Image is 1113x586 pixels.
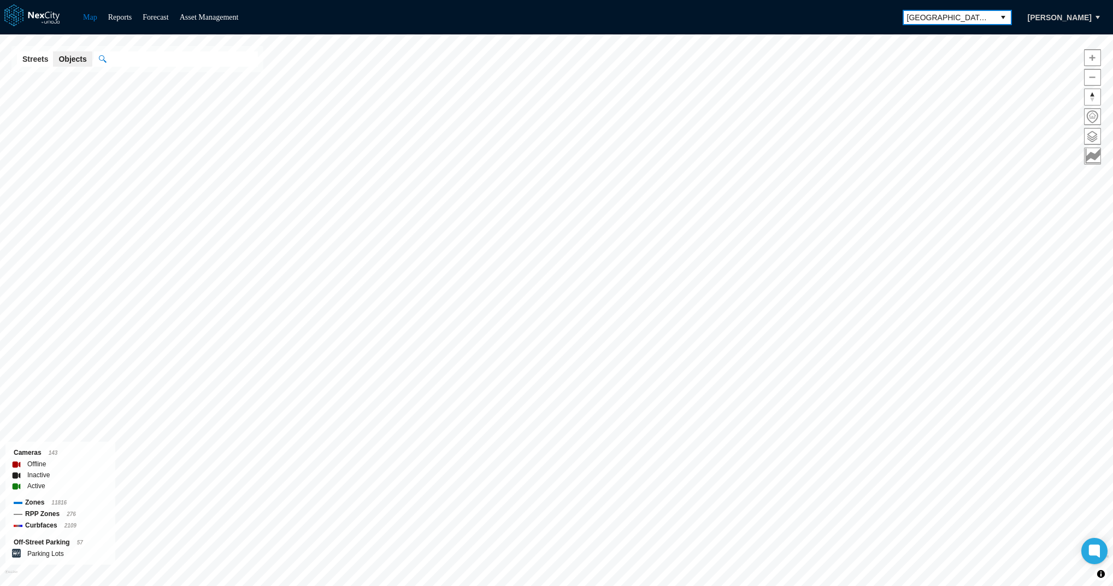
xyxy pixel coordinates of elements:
[143,13,168,21] a: Forecast
[14,447,107,459] div: Cameras
[51,500,67,506] span: 11816
[58,54,86,65] span: Objects
[1085,50,1100,66] span: Zoom in
[1084,69,1101,86] button: Zoom out
[1098,568,1104,580] span: Toggle attribution
[1084,128,1101,145] button: Layers management
[1085,89,1100,105] span: Reset bearing to north
[14,497,107,508] div: Zones
[1016,8,1103,27] button: [PERSON_NAME]
[1028,12,1092,23] span: [PERSON_NAME]
[907,12,990,23] span: [GEOGRAPHIC_DATA][PERSON_NAME]
[1085,69,1100,85] span: Zoom out
[14,508,107,520] div: RPP Zones
[14,520,107,531] div: Curbfaces
[1084,148,1101,165] button: Key metrics
[108,13,132,21] a: Reports
[49,450,58,456] span: 143
[1084,49,1101,66] button: Zoom in
[77,540,83,546] span: 57
[67,511,76,517] span: 276
[64,523,76,529] span: 2109
[17,51,54,67] button: Streets
[53,51,92,67] button: Objects
[27,470,50,480] label: Inactive
[22,54,48,65] span: Streets
[180,13,239,21] a: Asset Management
[27,548,64,559] label: Parking Lots
[5,570,17,583] a: Mapbox homepage
[1084,89,1101,106] button: Reset bearing to north
[994,10,1012,25] button: select
[27,480,45,491] label: Active
[14,537,107,548] div: Off-Street Parking
[1084,108,1101,125] button: Home
[83,13,97,21] a: Map
[1094,567,1108,581] button: Toggle attribution
[27,459,46,470] label: Offline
